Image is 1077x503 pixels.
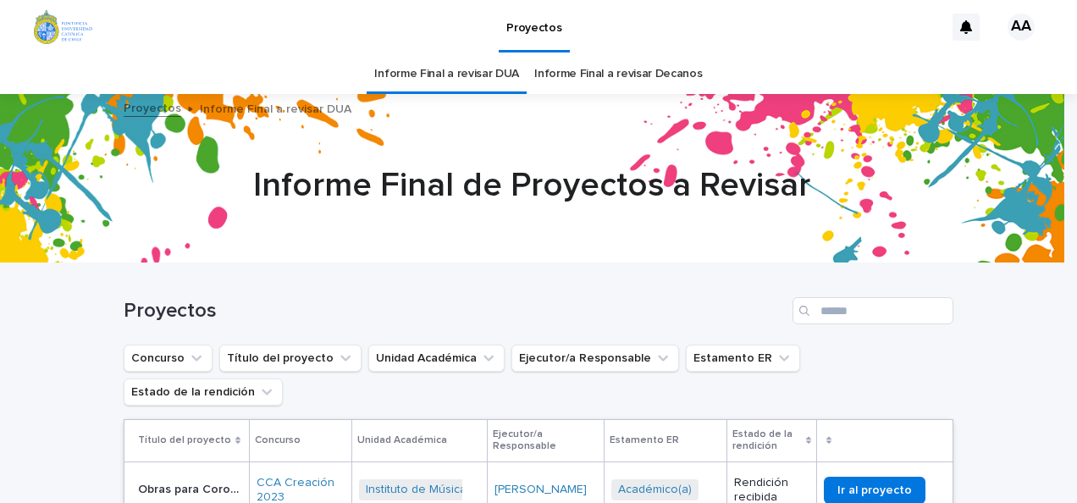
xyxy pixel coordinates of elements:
[837,484,912,496] span: Ir al proyecto
[511,345,679,372] button: Ejecutor/a Responsable
[732,425,802,456] p: Estado de la rendición
[219,345,362,372] button: Título del proyecto
[124,97,181,117] a: Proyectos
[610,431,679,450] p: Estamento ER
[534,54,702,94] a: Informe Final a revisar Decanos
[1008,14,1035,41] div: AA
[124,345,213,372] button: Concurso
[686,345,800,372] button: Estamento ER
[793,297,953,324] input: Search
[200,98,351,117] p: Informe Final a revisar DUA
[494,483,587,497] a: [PERSON_NAME]
[138,479,246,497] p: Obras para Coro Avanzado volumen 2 - Felipe Ramos Taky
[374,54,519,94] a: Informe Final a revisar DUA
[366,483,467,497] a: Instituto de Música
[357,431,447,450] p: Unidad Académica
[138,431,231,450] p: Título del proyecto
[124,299,786,323] h1: Proyectos
[368,345,505,372] button: Unidad Académica
[493,425,599,456] p: Ejecutor/a Responsable
[117,165,947,206] h1: Informe Final de Proyectos a Revisar
[34,10,92,44] img: abTH9oyRgylbozZfkT2H
[124,379,283,406] button: Estado de la rendición
[618,483,692,497] a: Académico(a)
[255,431,301,450] p: Concurso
